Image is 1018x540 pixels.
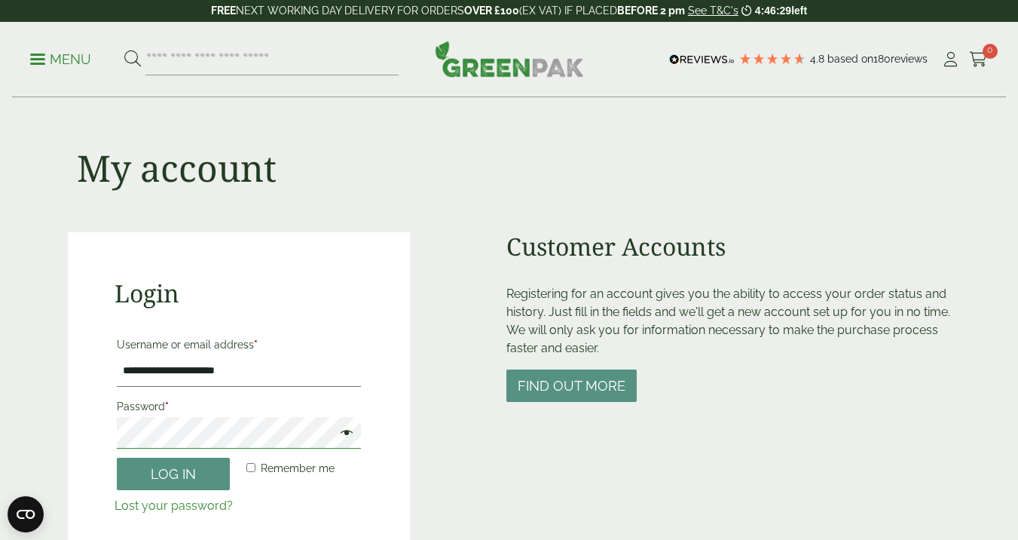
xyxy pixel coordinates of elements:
div: 4.78 Stars [738,52,806,66]
input: Remember me [246,463,255,472]
strong: OVER £100 [464,5,519,17]
span: left [791,5,807,17]
a: Lost your password? [115,499,233,513]
label: Username or email address [117,334,361,355]
img: GreenPak Supplies [435,41,584,77]
strong: FREE [211,5,236,17]
img: REVIEWS.io [669,54,735,65]
button: Log in [117,458,230,490]
span: 4.8 [810,53,827,65]
span: 4:46:29 [755,5,791,17]
span: 0 [983,44,998,59]
a: Menu [30,51,91,66]
a: See T&C's [688,5,738,17]
h2: Login [115,279,363,308]
span: Remember me [261,462,335,474]
i: My Account [941,52,960,67]
h1: My account [77,146,277,190]
strong: BEFORE 2 pm [617,5,685,17]
p: Menu [30,51,91,69]
a: 0 [969,48,988,71]
button: Open CMP widget [8,496,44,532]
i: Cart [969,52,988,67]
button: Find out more [506,370,637,402]
p: Registering for an account gives you the ability to access your order status and history. Just fi... [506,285,951,357]
span: 180 [873,53,891,65]
a: Find out more [506,379,637,394]
span: reviews [891,53,928,65]
label: Password [117,396,361,417]
span: Based on [827,53,873,65]
h2: Customer Accounts [506,232,951,261]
